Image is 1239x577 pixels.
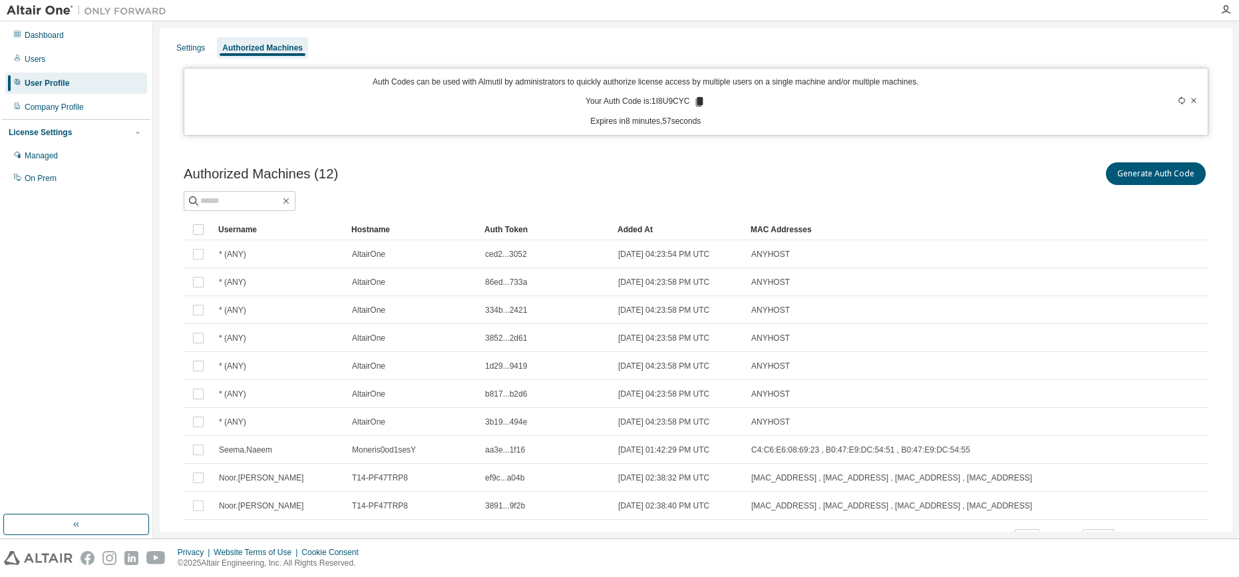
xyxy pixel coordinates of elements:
[25,78,69,89] div: User Profile
[618,249,709,260] span: [DATE] 04:23:54 PM UTC
[4,551,73,565] img: altair_logo.svg
[352,249,385,260] span: AltairOne
[751,473,1032,483] span: [MAC_ADDRESS] , [MAC_ADDRESS] , [MAC_ADDRESS] , [MAC_ADDRESS]
[618,417,709,427] span: [DATE] 04:23:58 PM UTC
[751,219,1062,240] div: MAC Addresses
[219,500,303,511] span: Noor.[PERSON_NAME]
[102,551,116,565] img: instagram.svg
[219,445,272,455] span: Seema.Naeem
[351,219,474,240] div: Hostname
[192,116,1099,127] p: Expires in 8 minutes, 57 seconds
[751,333,790,343] span: ANYHOST
[146,551,166,565] img: youtube.svg
[485,473,524,483] span: ef9c...a04b
[618,445,709,455] span: [DATE] 01:42:29 PM UTC
[124,551,138,565] img: linkedin.svg
[9,127,72,138] div: License Settings
[178,558,367,569] p: © 2025 Altair Engineering, Inc. All Rights Reserved.
[751,500,1032,511] span: [MAC_ADDRESS] , [MAC_ADDRESS] , [MAC_ADDRESS] , [MAC_ADDRESS]
[219,417,246,427] span: * (ANY)
[485,417,527,427] span: 3b19...494e
[219,249,246,260] span: * (ANY)
[25,54,45,65] div: Users
[485,305,527,315] span: 334b...2421
[301,547,366,558] div: Cookie Consent
[352,389,385,399] span: AltairOne
[485,333,527,343] span: 3852...2d61
[222,43,303,53] div: Authorized Machines
[751,417,790,427] span: ANYHOST
[485,277,527,288] span: 86ed...733a
[1051,529,1115,546] span: Page n.
[751,277,790,288] span: ANYHOST
[81,551,94,565] img: facebook.svg
[352,417,385,427] span: AltairOne
[352,445,416,455] span: Moneris0od1sesY
[618,333,709,343] span: [DATE] 04:23:58 PM UTC
[352,500,408,511] span: T14-PF47TRP8
[751,305,790,315] span: ANYHOST
[352,305,385,315] span: AltairOne
[618,361,709,371] span: [DATE] 04:23:58 PM UTC
[618,500,709,511] span: [DATE] 02:38:40 PM UTC
[485,361,527,371] span: 1d29...9419
[618,473,709,483] span: [DATE] 02:38:32 PM UTC
[958,529,1039,546] span: Items per page
[352,473,408,483] span: T14-PF47TRP8
[751,389,790,399] span: ANYHOST
[25,102,84,112] div: Company Profile
[7,4,173,17] img: Altair One
[618,389,709,399] span: [DATE] 04:23:58 PM UTC
[352,333,385,343] span: AltairOne
[219,389,246,399] span: * (ANY)
[25,173,57,184] div: On Prem
[214,547,301,558] div: Website Terms of Use
[218,219,341,240] div: Username
[219,333,246,343] span: * (ANY)
[618,305,709,315] span: [DATE] 04:23:58 PM UTC
[184,166,338,182] span: Authorized Machines (12)
[1106,162,1206,185] button: Generate Auth Code
[751,361,790,371] span: ANYHOST
[485,445,525,455] span: aa3e...1f16
[192,77,1099,88] p: Auth Codes can be used with Almutil by administrators to quickly authorize license access by mult...
[25,150,58,161] div: Managed
[219,277,246,288] span: * (ANY)
[485,249,527,260] span: ced2...3052
[219,473,303,483] span: Noor.[PERSON_NAME]
[352,361,385,371] span: AltairOne
[586,96,705,108] p: Your Auth Code is: 1I8U9CYC
[751,445,970,455] span: C4:C6:E6:08:69:23 , B0:47:E9:DC:54:51 , B0:47:E9:DC:54:55
[25,30,64,41] div: Dashboard
[485,389,527,399] span: b817...b2d6
[618,277,709,288] span: [DATE] 04:23:58 PM UTC
[352,277,385,288] span: AltairOne
[618,219,740,240] div: Added At
[485,500,525,511] span: 3891...9f2b
[219,305,246,315] span: * (ANY)
[178,547,214,558] div: Privacy
[176,43,205,53] div: Settings
[751,249,790,260] span: ANYHOST
[484,219,607,240] div: Auth Token
[219,361,246,371] span: * (ANY)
